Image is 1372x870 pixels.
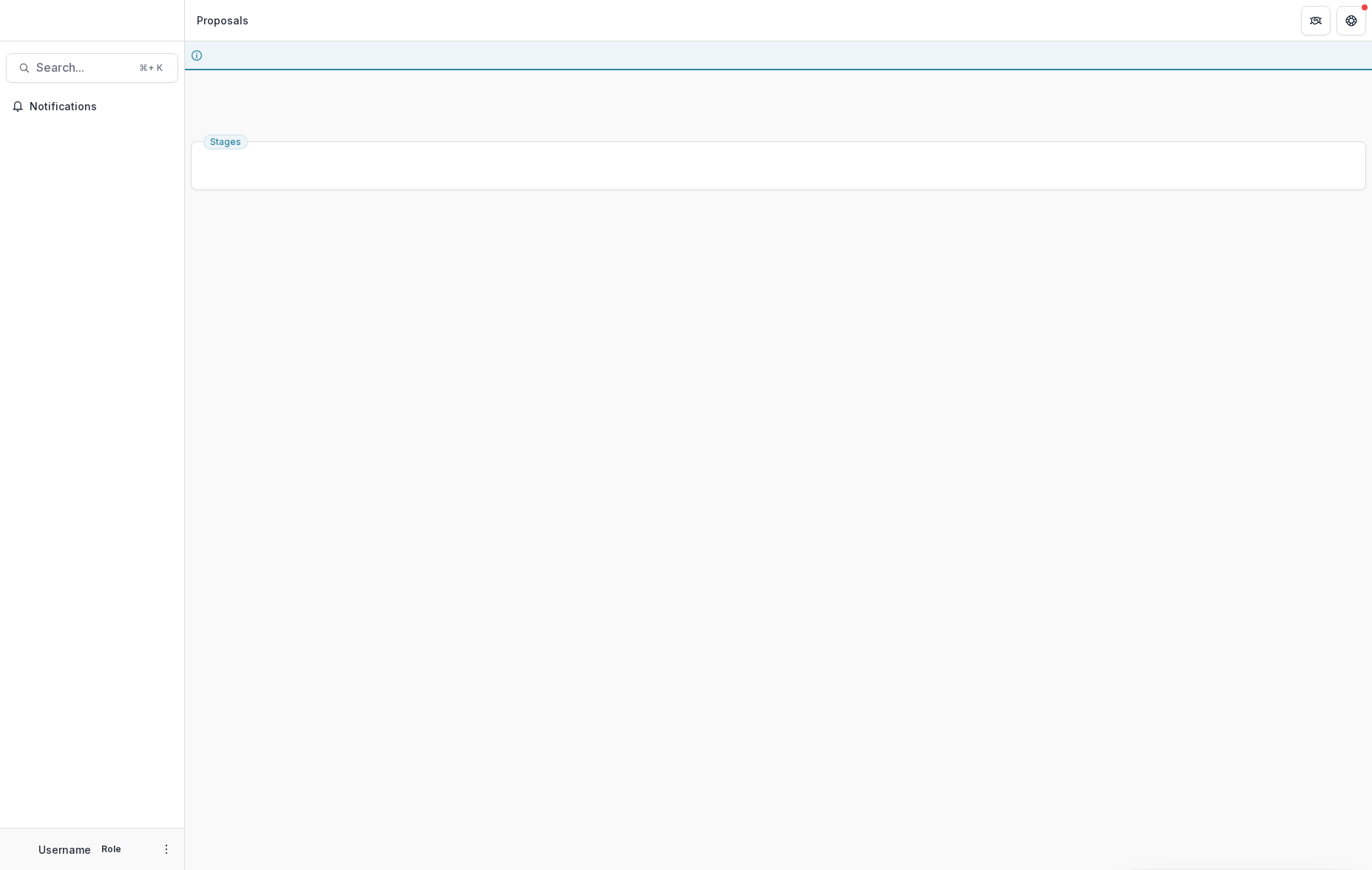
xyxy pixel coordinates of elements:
[6,53,178,83] button: Search...
[97,843,126,856] p: Role
[36,61,130,75] span: Search...
[30,101,172,113] span: Notifications
[158,840,175,858] button: More
[136,60,166,76] div: ⌘ + K
[1336,6,1366,36] button: Get Help
[6,95,178,118] button: Notifications
[38,842,91,857] p: Username
[1301,6,1331,36] button: Partners
[191,10,254,31] nav: breadcrumb
[197,13,249,28] div: Proposals
[210,137,241,147] span: Stages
